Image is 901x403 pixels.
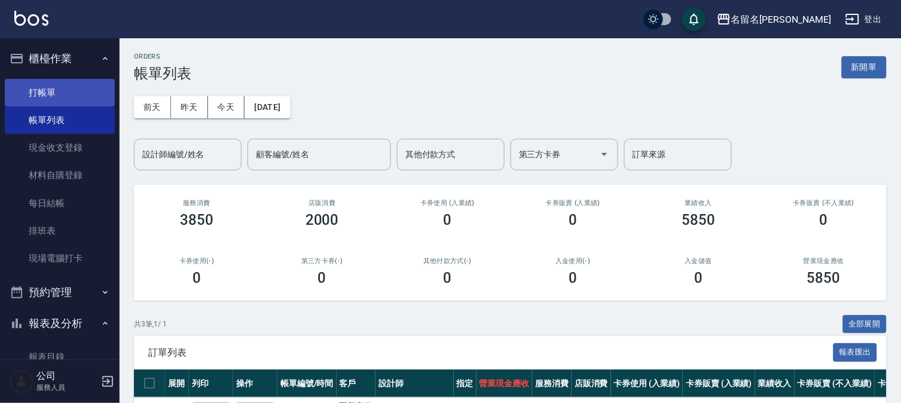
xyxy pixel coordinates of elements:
[694,270,703,286] h3: 0
[171,96,208,118] button: 昨天
[134,319,167,329] p: 共 3 筆, 1 / 1
[5,217,115,245] a: 排班表
[375,370,453,398] th: 設計師
[274,257,371,265] h2: 第三方卡券(-)
[833,346,878,358] a: 報表匯出
[5,308,115,339] button: 報表及分析
[833,343,878,362] button: 報表匯出
[5,134,115,161] a: 現金收支登錄
[5,161,115,189] a: 材料自購登錄
[524,257,621,265] h2: 入金使用(-)
[842,56,887,78] button: 新開單
[245,96,290,118] button: [DATE]
[731,12,831,27] div: 名留名[PERSON_NAME]
[274,199,371,207] h2: 店販消費
[755,370,795,398] th: 業績收入
[572,370,611,398] th: 店販消費
[683,370,755,398] th: 卡券販賣 (入業績)
[842,61,887,72] a: 新開單
[569,270,577,286] h3: 0
[277,370,337,398] th: 帳單編號/時間
[454,370,477,398] th: 指定
[532,370,572,398] th: 服務消費
[208,96,245,118] button: 今天
[775,199,872,207] h2: 卡券販賣 (不入業績)
[399,199,496,207] h2: 卡券使用 (入業績)
[399,257,496,265] h2: 其他付款方式(-)
[14,11,48,26] img: Logo
[165,370,189,398] th: 展開
[318,270,326,286] h3: 0
[306,212,339,228] h3: 2000
[189,370,233,398] th: 列印
[193,270,201,286] h3: 0
[820,212,828,228] h3: 0
[807,270,841,286] h3: 5850
[5,79,115,106] a: 打帳單
[10,370,33,393] img: Person
[36,382,97,393] p: 服務人員
[569,212,577,228] h3: 0
[5,277,115,308] button: 預約管理
[233,370,277,398] th: 操作
[650,199,747,207] h2: 業績收入
[148,199,245,207] h3: 服務消費
[134,65,191,82] h3: 帳單列表
[5,106,115,134] a: 帳單列表
[524,199,621,207] h2: 卡券販賣 (入業績)
[148,257,245,265] h2: 卡券使用(-)
[611,370,683,398] th: 卡券使用 (入業績)
[5,190,115,217] a: 每日結帳
[775,257,872,265] h2: 營業現金應收
[444,270,452,286] h3: 0
[5,43,115,74] button: 櫃檯作業
[843,315,887,334] button: 全部展開
[337,370,376,398] th: 客戶
[444,212,452,228] h3: 0
[795,370,875,398] th: 卡券販賣 (不入業績)
[36,370,97,382] h5: 公司
[134,53,191,60] h2: ORDERS
[712,7,836,32] button: 名留名[PERSON_NAME]
[841,8,887,30] button: 登出
[477,370,533,398] th: 營業現金應收
[148,347,833,359] span: 訂單列表
[682,7,706,31] button: save
[595,145,614,164] button: Open
[180,212,213,228] h3: 3850
[5,343,115,371] a: 報表目錄
[134,96,171,118] button: 前天
[682,212,715,228] h3: 5850
[650,257,747,265] h2: 入金儲值
[5,245,115,272] a: 現場電腦打卡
